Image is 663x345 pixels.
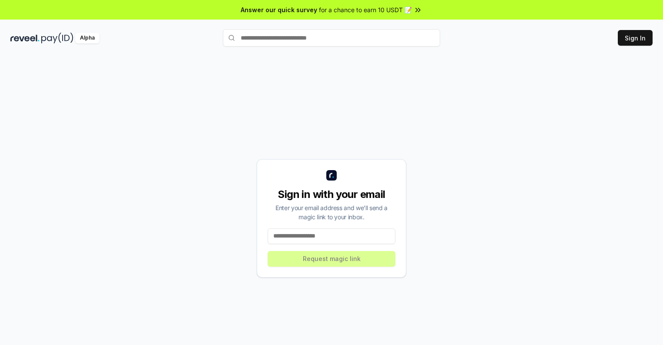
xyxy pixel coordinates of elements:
[319,5,412,14] span: for a chance to earn 10 USDT 📝
[618,30,653,46] button: Sign In
[41,33,73,44] img: pay_id
[268,203,395,221] div: Enter your email address and we’ll send a magic link to your inbox.
[241,5,317,14] span: Answer our quick survey
[326,170,337,181] img: logo_small
[268,188,395,201] div: Sign in with your email
[10,33,40,44] img: reveel_dark
[75,33,99,44] div: Alpha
